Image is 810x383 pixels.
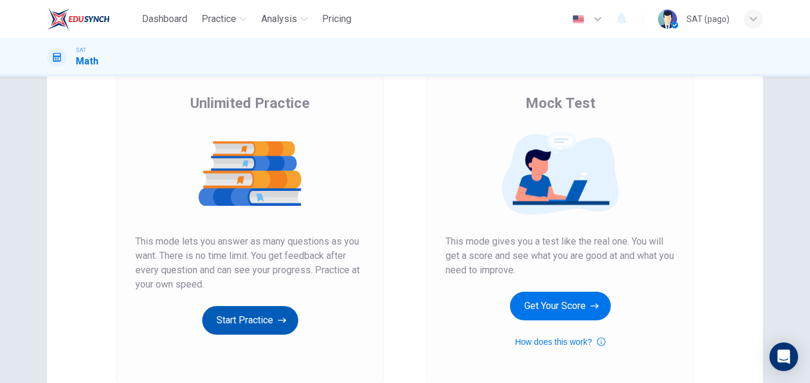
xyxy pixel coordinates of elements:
span: SAT [76,46,86,54]
span: Mock Test [525,94,595,113]
span: Pricing [322,12,351,26]
span: Unlimited Practice [190,94,310,113]
img: EduSynch logo [47,7,110,31]
img: en [571,15,586,24]
img: Profile picture [658,10,677,29]
button: How does this work? [515,335,605,349]
div: Open Intercom Messenger [769,342,798,371]
span: This mode lets you answer as many questions as you want. There is no time limit. You get feedback... [135,234,364,292]
span: Practice [202,12,236,26]
button: Pricing [317,8,356,30]
div: SAT (pago) [687,12,729,26]
button: Start Practice [202,306,298,335]
span: This mode gives you a test like the real one. You will get a score and see what you are good at a... [446,234,675,277]
span: Analysis [261,12,297,26]
button: Get Your Score [510,292,611,320]
a: EduSynch logo [47,7,137,31]
button: Analysis [256,8,313,30]
button: Dashboard [137,8,192,30]
span: Dashboard [142,12,187,26]
button: Practice [197,8,252,30]
h1: Math [76,54,98,69]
